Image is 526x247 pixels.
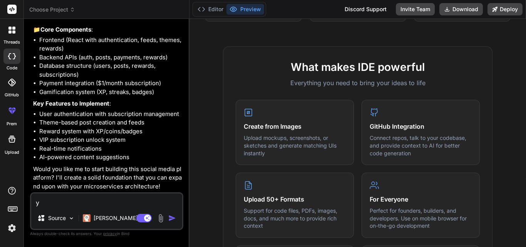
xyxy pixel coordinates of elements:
strong: Key Features to Implement [33,100,109,107]
p: Everything you need to bring your ideas to life [236,78,480,87]
h2: What makes IDE powerful [236,59,480,75]
p: Always double-check its answers. Your in Bind [30,230,183,237]
p: Support for code files, PDFs, images, docs, and much more to provide rich context [244,207,346,230]
p: Source [48,214,66,222]
label: prem [7,121,17,127]
div: Discord Support [340,3,391,15]
strong: Core Components [40,26,91,33]
p: Perfect for founders, builders, and developers. Use on mobile browser for on-the-go development [370,207,472,230]
button: Deploy [487,3,523,15]
button: Preview [226,4,264,15]
li: Database structure (users, posts, rewards, subscriptions) [39,62,182,79]
li: Theme-based post creation and feeds [39,118,182,127]
img: settings [5,222,18,235]
p: : [33,99,182,108]
button: Invite Team [396,3,435,15]
li: AI-powered content suggestions [39,153,182,162]
li: Real-time notifications [39,145,182,153]
img: icon [168,214,176,222]
li: Frontend (React with authentication, feeds, themes, rewards) [39,36,182,53]
img: attachment [156,214,165,223]
li: Gamification system (XP, streaks, badges) [39,88,182,97]
textarea: y [31,193,182,207]
h4: Upload 50+ Formats [244,195,346,204]
label: threads [3,39,20,45]
img: Claude 4 Sonnet [83,214,90,222]
p: Would you like me to start building this social media platform? I'll create a solid foundation th... [33,165,182,191]
li: Reward system with XP/coins/badges [39,127,182,136]
li: Payment integration ($1/month subscription) [39,79,182,88]
p: Connect repos, talk to your codebase, and provide context to AI for better code generation [370,134,472,157]
p: Upload mockups, screenshots, or sketches and generate matching UIs instantly [244,134,346,157]
label: code [7,65,17,71]
label: GitHub [5,92,19,98]
label: Upload [5,149,19,156]
h4: Create from Images [244,122,346,131]
li: VIP subscription unlock system [39,136,182,145]
h4: For Everyone [370,195,472,204]
li: User authentication with subscription management [39,110,182,119]
p: [PERSON_NAME] 4 S.. [94,214,151,222]
li: Backend APIs (auth, posts, payments, rewards) [39,53,182,62]
h4: GitHub Integration [370,122,472,131]
button: Download [439,3,483,15]
span: Choose Project [29,6,75,13]
span: privacy [103,231,117,236]
img: Pick Models [68,215,75,222]
button: Editor [194,4,226,15]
